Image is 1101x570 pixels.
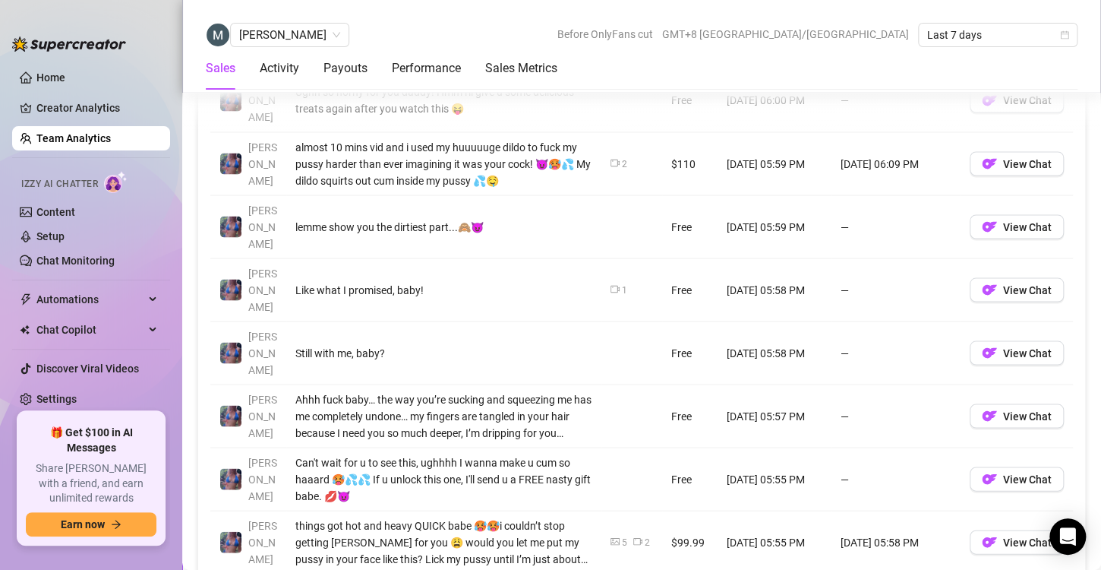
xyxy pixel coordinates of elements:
[36,230,65,242] a: Setup
[26,426,156,455] span: 🎁 Get $100 in AI Messages
[36,287,144,312] span: Automations
[831,195,961,258] td: —
[220,153,241,174] img: Jaylie
[831,385,961,448] td: —
[831,132,961,195] td: [DATE] 06:09 PM
[1003,473,1052,485] span: View Chat
[36,206,75,218] a: Content
[982,93,997,108] img: OF
[295,517,592,567] div: things got hot and heavy QUICK babe 🥵🥵i couldn’t stop getting [PERSON_NAME] for you 😩 would you l...
[295,281,592,298] div: Like what I promised, baby!
[645,535,650,549] div: 2
[248,519,277,565] span: [PERSON_NAME]
[26,512,156,537] button: Earn nowarrow-right
[1003,94,1052,106] span: View Chat
[831,321,961,385] td: —
[1003,410,1052,422] span: View Chat
[662,385,718,448] td: Free
[295,391,592,441] div: Ahhh fuck baby… the way you’re sucking and squeezing me has me completely undone… my fingers are ...
[718,448,831,511] td: [DATE] 05:55 PM
[662,132,718,195] td: $110
[622,535,627,549] div: 5
[927,24,1068,46] span: Last 7 days
[1003,347,1052,359] span: View Chat
[248,330,277,375] span: [PERSON_NAME]
[622,283,627,297] div: 1
[61,518,105,530] span: Earn now
[970,467,1064,491] button: OFView Chat
[970,88,1064,112] button: OFView Chat
[111,519,121,530] span: arrow-right
[36,255,115,267] a: Chat Monitoring
[104,171,128,193] img: AI Chatter
[831,258,961,321] td: —
[21,177,98,192] span: Izzy AI Chatter
[610,537,620,546] span: picture
[982,408,997,423] img: OF
[662,321,718,385] td: Free
[36,363,139,375] a: Discover Viral Videos
[248,456,277,502] span: [PERSON_NAME]
[982,282,997,297] img: OF
[970,98,1064,110] a: OFView Chat
[970,151,1064,176] button: OFView Chat
[26,461,156,506] span: Share [PERSON_NAME] with a friend, and earn unlimited rewards
[970,214,1064,239] button: OFView Chat
[970,340,1064,365] button: OFView Chat
[220,405,241,426] img: Jaylie
[485,59,557,78] div: Sales Metrics
[1049,518,1086,555] div: Open Intercom Messenger
[982,345,997,360] img: OF
[622,157,627,171] div: 2
[662,258,718,321] td: Free
[295,84,592,117] div: Ughh so horny for you daddy! Hmm i'll give u some delicious treats again after you watch this 😝
[1060,30,1069,40] span: calendar
[260,59,299,78] div: Activity
[1003,220,1052,233] span: View Chat
[12,36,126,52] img: logo-BBDzfeDw.svg
[220,342,241,363] img: Jaylie
[36,96,158,120] a: Creator Analytics
[662,448,718,511] td: Free
[662,69,718,132] td: Free
[633,537,642,546] span: video-camera
[36,393,77,405] a: Settings
[20,325,30,335] img: Chat Copilot
[982,471,997,486] img: OF
[36,132,111,144] a: Team Analytics
[970,287,1064,299] a: OFView Chat
[206,59,235,78] div: Sales
[831,69,961,132] td: —
[36,71,65,84] a: Home
[295,454,592,504] div: Can't wait for u to see this, ughhhh I wanna make u cum so haaard 🥵💦💦 If u unlock this one, I'll ...
[220,468,241,489] img: Jaylie
[982,219,997,234] img: OF
[248,204,277,249] span: [PERSON_NAME]
[970,224,1064,236] a: OFView Chat
[392,59,461,78] div: Performance
[662,23,909,46] span: GMT+8 [GEOGRAPHIC_DATA]/[GEOGRAPHIC_DATA]
[295,344,592,361] div: Still with me, baby?
[718,69,831,132] td: [DATE] 06:00 PM
[970,540,1064,552] a: OFView Chat
[982,534,997,549] img: OF
[718,385,831,448] td: [DATE] 05:57 PM
[557,23,653,46] span: Before OnlyFans cut
[220,90,241,111] img: Jaylie
[1003,536,1052,548] span: View Chat
[718,321,831,385] td: [DATE] 05:58 PM
[36,318,144,342] span: Chat Copilot
[220,531,241,553] img: Jaylie
[1003,283,1052,296] span: View Chat
[220,279,241,300] img: Jaylie
[970,277,1064,302] button: OFView Chat
[295,218,592,235] div: lemme show you the dirtiest part...🙈😈
[662,195,718,258] td: Free
[1003,157,1052,169] span: View Chat
[248,78,277,123] span: [PERSON_NAME]
[970,404,1064,428] button: OFView Chat
[248,267,277,312] span: [PERSON_NAME]
[610,158,620,167] span: video-camera
[239,24,340,46] span: Matt
[248,393,277,439] span: [PERSON_NAME]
